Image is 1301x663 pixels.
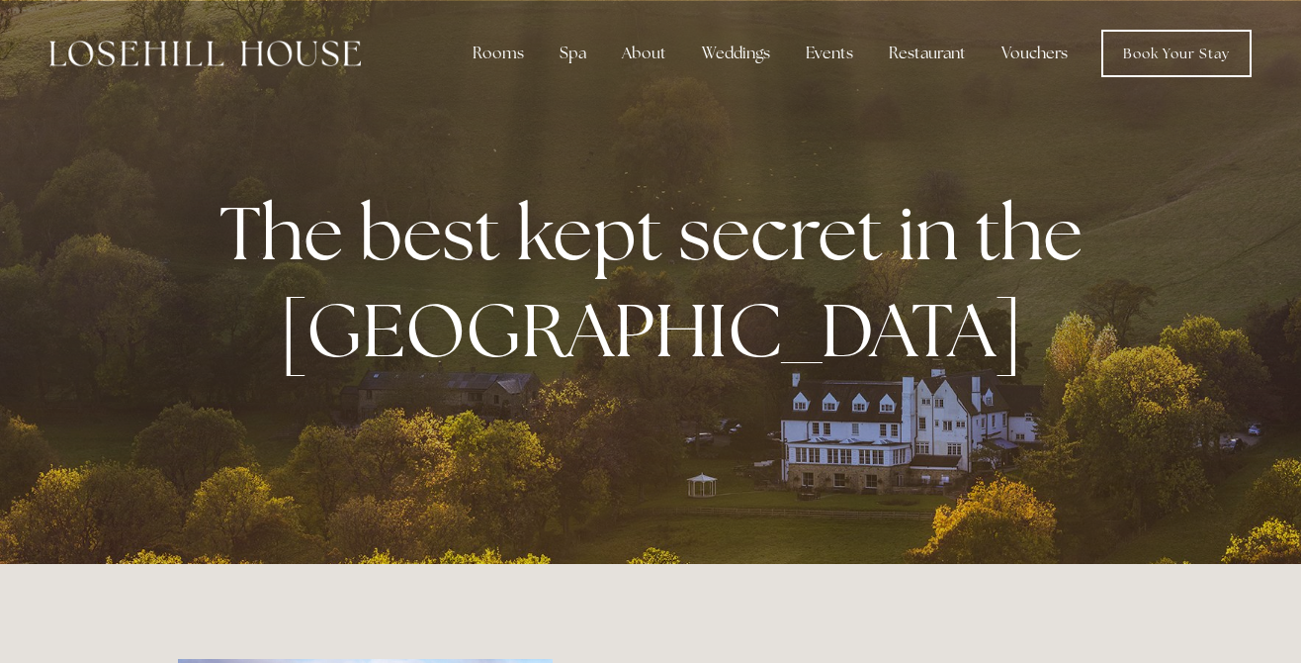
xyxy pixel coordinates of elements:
[219,184,1098,378] strong: The best kept secret in the [GEOGRAPHIC_DATA]
[457,34,540,73] div: Rooms
[873,34,982,73] div: Restaurant
[49,41,361,66] img: Losehill House
[606,34,682,73] div: About
[686,34,786,73] div: Weddings
[1101,30,1252,77] a: Book Your Stay
[986,34,1084,73] a: Vouchers
[790,34,869,73] div: Events
[544,34,602,73] div: Spa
